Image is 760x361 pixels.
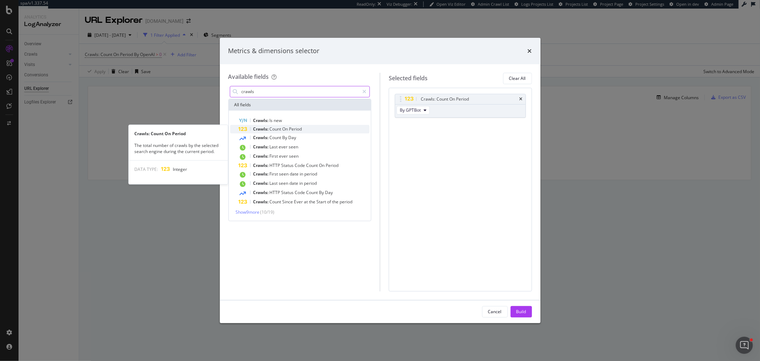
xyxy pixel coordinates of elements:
[253,199,270,205] span: Crawls:
[253,126,270,132] span: Crawls:
[300,171,305,177] span: in
[253,117,270,123] span: Crawls:
[253,162,270,168] span: Crawls:
[253,180,270,186] span: Crawls:
[270,171,279,177] span: First
[421,96,469,103] div: Crawls: Count On Period
[274,117,282,123] span: new
[397,106,430,115] button: By GPTBot
[220,38,541,323] div: modal
[281,189,295,195] span: Status
[332,199,340,205] span: the
[304,180,317,186] span: period
[279,180,290,186] span: seen
[260,209,275,215] span: ( 10 / 19 )
[241,86,360,97] input: Search by field name
[290,171,300,177] span: date
[509,75,526,81] div: Clear All
[253,153,270,159] span: Crawls:
[306,189,319,195] span: Count
[129,142,228,154] div: The total number of crawls by the selected search engine during the current period.
[319,162,326,168] span: On
[281,162,295,168] span: Status
[482,306,508,317] button: Cancel
[279,144,289,150] span: ever
[289,144,299,150] span: seen
[389,74,428,82] div: Selected fields
[253,171,270,177] span: Crawls:
[516,309,526,315] div: Build
[309,199,317,205] span: the
[279,171,290,177] span: seen
[300,180,304,186] span: in
[306,162,319,168] span: Count
[270,199,283,205] span: Count
[290,180,300,186] span: date
[270,144,279,150] span: Last
[253,134,270,141] span: Crawls:
[228,46,320,56] div: Metrics & dimensions selector
[503,73,532,84] button: Clear All
[270,180,279,186] span: Last
[270,189,281,195] span: HTTP
[289,134,296,141] span: Day
[270,162,281,168] span: HTTP
[283,134,289,141] span: By
[400,107,421,113] span: By GPTBot
[736,337,753,354] iframe: Intercom live chat
[295,189,306,195] span: Code
[253,189,270,195] span: Crawls:
[295,162,306,168] span: Code
[519,97,523,101] div: times
[319,189,325,195] span: By
[395,94,526,118] div: Crawls: Count On PeriodtimesBy GPTBot
[236,209,260,215] span: Show 9 more
[327,199,332,205] span: of
[270,134,283,141] span: Count
[326,162,339,168] span: Period
[279,153,289,159] span: ever
[289,153,299,159] span: seen
[488,309,502,315] div: Cancel
[340,199,353,205] span: period
[304,199,309,205] span: at
[317,199,327,205] span: Start
[325,189,333,195] span: Day
[129,131,228,137] div: Crawls: Count On Period
[228,73,269,81] div: Available fields
[270,153,279,159] span: First
[528,46,532,56] div: times
[229,99,371,111] div: All fields
[289,126,302,132] span: Period
[270,126,283,132] span: Count
[270,117,274,123] span: Is
[253,144,270,150] span: Crawls:
[294,199,304,205] span: Ever
[283,199,294,205] span: Since
[305,171,317,177] span: period
[511,306,532,317] button: Build
[283,126,289,132] span: On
